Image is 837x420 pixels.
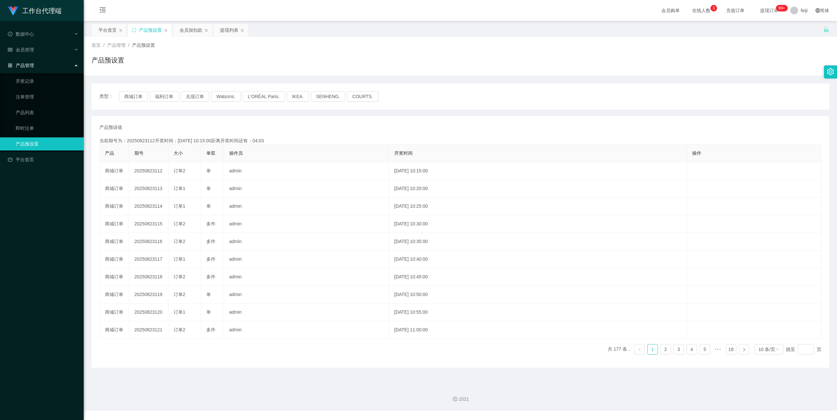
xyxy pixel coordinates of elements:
[206,274,215,279] span: 多件
[634,344,645,355] li: 上一页
[129,268,168,286] td: 20250823118
[660,344,671,355] li: 2
[713,344,723,355] li: 向后 5 页
[453,397,457,401] i: 图标: copyright
[179,24,202,36] div: 会员加扣款
[8,7,18,16] img: logo.9652507e.png
[100,233,129,251] td: 商城订单
[687,344,697,354] a: 4
[100,321,129,339] td: 商城订单
[132,28,136,32] i: 图标: sync
[742,348,746,352] i: 图标: right
[206,309,211,315] span: 单
[726,344,736,355] li: 18
[389,321,687,339] td: [DATE] 11:00:00
[129,233,168,251] td: 20250823116
[739,344,749,355] li: 下一页
[347,91,378,102] button: COURTS.
[389,162,687,180] td: [DATE] 10:15:00
[224,304,389,321] td: admin
[16,75,78,88] a: 开奖记录
[8,153,78,166] a: 图标: dashboard平台首页
[174,256,185,262] span: 订单1
[129,180,168,198] td: 20250823113
[608,344,632,355] li: 共 177 条，
[174,239,185,244] span: 订单2
[776,5,788,11] sup: 924
[174,186,185,191] span: 订单1
[134,150,144,156] span: 期号
[129,162,168,180] td: 20250823112
[224,198,389,215] td: admin
[22,0,61,21] h1: 工作台代理端
[224,321,389,339] td: admin
[224,268,389,286] td: admin
[132,43,155,48] span: 产品预设置
[206,292,211,297] span: 单
[689,8,714,13] span: 在线人数
[8,32,12,36] i: 图标: check-circle-o
[224,162,389,180] td: admin
[16,106,78,119] a: 产品列表
[98,24,117,36] div: 平台首页
[700,344,710,355] li: 5
[100,198,129,215] td: 商城订单
[674,344,684,355] li: 3
[174,203,185,209] span: 订单1
[174,168,185,173] span: 订单2
[206,150,215,156] span: 单双
[129,286,168,304] td: 20250823119
[389,286,687,304] td: [DATE] 10:50:00
[224,215,389,233] td: admin
[389,180,687,198] td: [DATE] 10:20:00
[713,344,723,355] span: •••
[206,256,215,262] span: 多件
[92,43,101,48] span: 首页
[648,344,658,354] a: 1
[129,215,168,233] td: 20250823115
[389,251,687,268] td: [DATE] 10:40:00
[107,43,126,48] span: 产品管理
[287,91,309,102] button: IKEA.
[815,8,820,13] i: 图标: global
[8,47,12,52] i: 图标: table
[129,251,168,268] td: 20250823117
[206,168,211,173] span: 单
[129,198,168,215] td: 20250823114
[174,309,185,315] span: 订单1
[99,91,119,102] span: 类型：
[8,8,61,13] a: 工作台代理端
[100,215,129,233] td: 商城订单
[757,8,782,13] span: 提现订单
[16,137,78,150] a: 产品预设置
[661,344,671,354] a: 2
[99,137,821,144] div: 当前期号为：20250823112开奖时间：[DATE] 10:15:00距离开奖时间还有：04:03
[224,286,389,304] td: admin
[638,348,641,352] i: 图标: left
[713,5,715,11] p: 3
[220,24,238,36] div: 提现列表
[100,251,129,268] td: 商城订单
[700,344,710,354] a: 5
[8,31,34,37] span: 数据中心
[103,43,105,48] span: /
[229,150,243,156] span: 操作员
[8,47,34,52] span: 会员管理
[394,150,413,156] span: 开奖时间
[174,221,185,226] span: 订单2
[100,304,129,321] td: 商城订单
[99,124,122,131] span: 产品预设值
[128,43,129,48] span: /
[206,203,211,209] span: 单
[726,344,736,354] a: 18
[129,304,168,321] td: 20250823120
[8,63,12,68] i: 图标: appstore-o
[687,344,697,355] li: 4
[776,347,779,352] i: 图标: down
[180,91,209,102] button: 兑现订单
[105,150,114,156] span: 产品
[174,150,183,156] span: 大小
[174,327,185,332] span: 订单2
[710,5,717,11] sup: 3
[240,28,244,32] i: 图标: close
